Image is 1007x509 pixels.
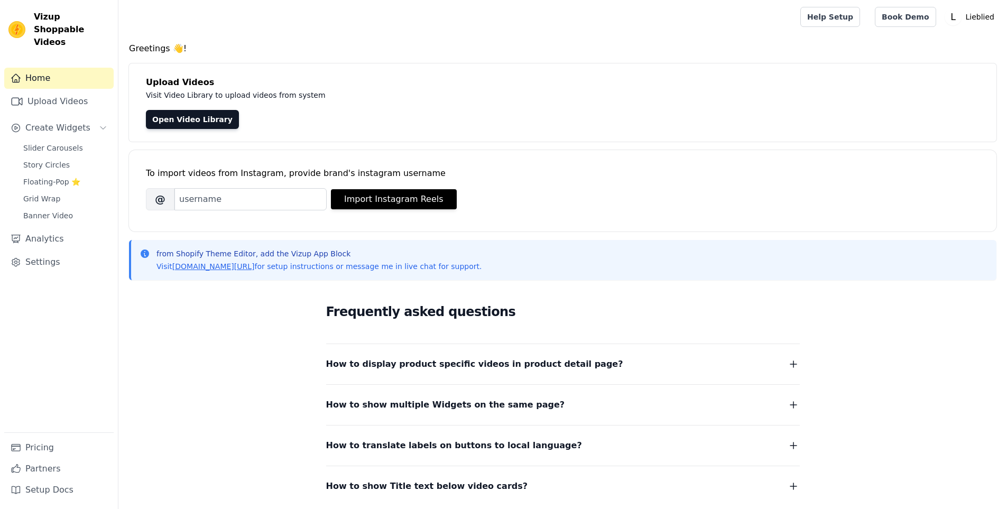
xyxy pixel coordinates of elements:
a: Slider Carousels [17,141,114,155]
p: from Shopify Theme Editor, add the Vizup App Block [156,248,482,259]
a: Open Video Library [146,110,239,129]
a: Grid Wrap [17,191,114,206]
span: Slider Carousels [23,143,83,153]
button: How to display product specific videos in product detail page? [326,357,800,372]
a: Analytics [4,228,114,249]
a: Setup Docs [4,479,114,501]
button: Create Widgets [4,117,114,138]
a: Banner Video [17,208,114,223]
span: How to display product specific videos in product detail page? [326,357,623,372]
text: L [950,12,956,22]
p: Lieblied [962,7,999,26]
h4: Greetings 👋! [129,42,996,55]
input: username [174,188,327,210]
span: Grid Wrap [23,193,60,204]
span: @ [146,188,174,210]
span: How to show multiple Widgets on the same page? [326,397,565,412]
button: How to show multiple Widgets on the same page? [326,397,800,412]
a: Book Demo [875,7,936,27]
a: Partners [4,458,114,479]
a: Pricing [4,437,114,458]
a: Upload Videos [4,91,114,112]
span: How to show Title text below video cards? [326,479,528,494]
span: Create Widgets [25,122,90,134]
h4: Upload Videos [146,76,980,89]
button: How to translate labels on buttons to local language? [326,438,800,453]
span: How to translate labels on buttons to local language? [326,438,582,453]
div: To import videos from Instagram, provide brand's instagram username [146,167,980,180]
img: Vizup [8,21,25,38]
a: Floating-Pop ⭐ [17,174,114,189]
h2: Frequently asked questions [326,301,800,322]
a: Settings [4,252,114,273]
button: How to show Title text below video cards? [326,479,800,494]
span: Vizup Shoppable Videos [34,11,109,49]
span: Banner Video [23,210,73,221]
a: Home [4,68,114,89]
a: Help Setup [800,7,860,27]
a: Story Circles [17,158,114,172]
button: L Lieblied [945,7,999,26]
p: Visit Video Library to upload videos from system [146,89,620,101]
button: Import Instagram Reels [331,189,457,209]
span: Story Circles [23,160,70,170]
p: Visit for setup instructions or message me in live chat for support. [156,261,482,272]
a: [DOMAIN_NAME][URL] [172,262,255,271]
span: Floating-Pop ⭐ [23,177,80,187]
